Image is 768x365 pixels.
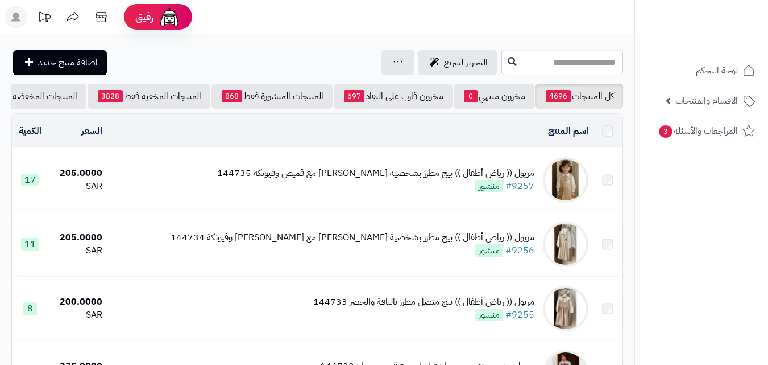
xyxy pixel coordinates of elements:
span: اضافة منتج جديد [38,56,98,69]
span: 868 [222,90,242,102]
div: SAR [53,309,103,322]
a: التحرير لسريع [418,50,497,75]
a: المنتجات المخفية فقط3828 [88,84,210,109]
a: المنتجات المنشورة فقط868 [211,84,333,109]
span: 697 [344,90,364,102]
span: منشور [475,309,503,321]
img: ai-face.png [158,6,181,28]
span: 11 [21,238,39,251]
div: 205.0000 [53,231,103,244]
span: 3828 [98,90,123,102]
span: منشور [475,180,503,192]
a: لوحة التحكم [642,57,761,84]
img: logo-2.png [691,29,757,53]
a: كل المنتجات4696 [535,84,623,109]
img: مريول (( رياض أطفال )) بيج مطرز بشخصية ستيتش مع قميص وفيونكة 144734 [543,222,588,267]
span: لوحة التحكم [696,63,738,79]
span: التحرير لسريع [444,56,488,69]
a: #9256 [505,244,534,257]
div: 200.0000 [53,296,103,309]
img: مريول (( رياض أطفال )) بيج متصل مطرز بالياقة والخصر 144733 [543,286,588,331]
span: رفيق [135,10,153,24]
span: 4696 [546,90,571,102]
a: اسم المنتج [548,124,588,138]
div: مريول (( رياض أطفال )) بيج مطرز بشخصية [PERSON_NAME] مع قميص وفيونكة 144735 [217,167,534,180]
a: مخزون قارب على النفاذ697 [334,84,453,109]
div: SAR [53,244,103,257]
div: مريول (( رياض أطفال )) بيج متصل مطرز بالياقة والخصر 144733 [313,296,534,309]
span: 8 [23,302,37,315]
div: 205.0000 [53,167,103,180]
a: تحديثات المنصة [30,6,59,31]
a: السعر [81,124,102,138]
div: SAR [53,180,103,193]
a: المراجعات والأسئلة3 [642,117,761,145]
a: #9257 [505,179,534,193]
span: 0 [464,90,478,102]
span: الأقسام والمنتجات [675,93,738,109]
div: مريول (( رياض أطفال )) بيج مطرز بشخصية [PERSON_NAME] مع [PERSON_NAME] وفيونكة 144734 [171,231,534,244]
a: اضافة منتج جديد [13,50,107,75]
span: منشور [475,244,503,257]
span: 3 [659,125,672,138]
a: الكمية [19,124,41,138]
a: #9255 [505,308,534,322]
span: المراجعات والأسئلة [658,123,738,139]
span: 17 [21,174,39,186]
img: مريول (( رياض أطفال )) بيج مطرز بشخصية سينامورول مع قميص وفيونكة 144735 [543,157,588,203]
a: مخزون منتهي0 [454,84,534,109]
